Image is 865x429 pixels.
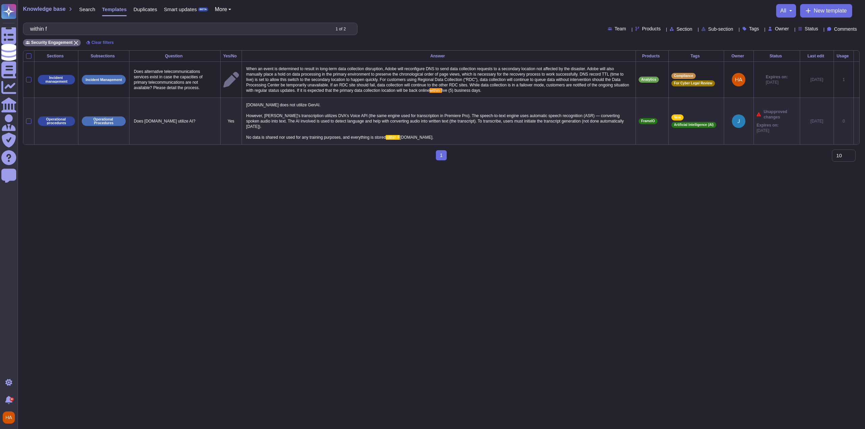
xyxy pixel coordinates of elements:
[814,8,847,14] span: New template
[837,118,851,124] div: 0
[674,116,681,119] span: New
[775,26,789,31] span: Owner
[37,54,75,58] div: Sections
[27,23,329,35] input: Search by keywords
[336,27,346,31] div: 1 of 2
[84,117,123,125] p: Operational Procedures
[676,27,692,31] span: Section
[757,123,778,128] span: Expires on:
[764,109,797,120] span: Unapproved changes
[805,26,818,31] span: Status
[31,41,73,45] span: Security Engagement
[246,66,631,93] span: When an event is determined to result in long-term data collection disruption, Adobe will reconfi...
[641,78,656,81] span: Analytics
[803,54,831,58] div: Last edit
[803,118,831,124] div: [DATE]
[10,397,14,401] div: 9+
[671,54,721,58] div: Tags
[245,54,633,58] div: Answer
[834,27,857,31] span: Comments
[92,41,114,45] span: Clear filters
[639,54,666,58] div: Products
[223,54,239,58] div: Yes/No
[133,7,157,12] span: Duplicates
[102,7,127,12] span: Templates
[803,77,831,82] div: [DATE]
[429,88,442,93] span: within f
[641,119,655,123] span: FrameIO
[727,54,751,58] div: Owner
[132,54,218,58] div: Question
[642,26,661,31] span: Products
[215,7,227,12] span: More
[40,117,73,125] p: Operational procedures
[246,103,625,140] span: [DOMAIN_NAME] does not utilize GenAI. However, [PERSON_NAME]'s transcription utilizes DVA's Voice...
[85,78,122,82] p: Incident Management
[708,27,733,31] span: Sub-section
[837,54,851,58] div: Usage
[79,7,95,12] span: Search
[442,88,481,93] span: ive (5) business days.
[164,7,197,12] span: Smart updates
[223,118,239,124] p: Yes
[1,410,20,425] button: user
[674,82,712,85] span: For Cyber Legal Review
[757,128,778,133] span: [DATE]
[766,74,788,80] span: Expires on:
[215,7,231,12] button: More
[615,26,626,31] span: Team
[81,54,126,58] div: Subsections
[732,73,745,86] img: user
[780,8,786,14] span: all
[800,4,852,18] button: New template
[23,6,66,12] span: Knowledge base
[132,117,218,126] p: Does [DOMAIN_NAME] utilize AI?
[674,123,714,127] span: Artificial Intelligence (AI)
[40,76,73,83] p: Incident management
[674,74,693,78] span: Compliance
[749,26,759,31] span: Tags
[198,7,208,11] div: BETA
[732,114,745,128] img: user
[780,8,792,14] button: all
[3,411,15,424] img: user
[837,77,851,82] div: 1
[757,54,797,58] div: Status
[132,67,218,92] p: Does alternative telecommunications services exist in case the capacities of primary telecommunic...
[386,135,400,140] span: within F
[400,135,433,140] span: [DOMAIN_NAME].
[766,80,788,85] span: [DATE]
[436,150,447,160] span: 1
